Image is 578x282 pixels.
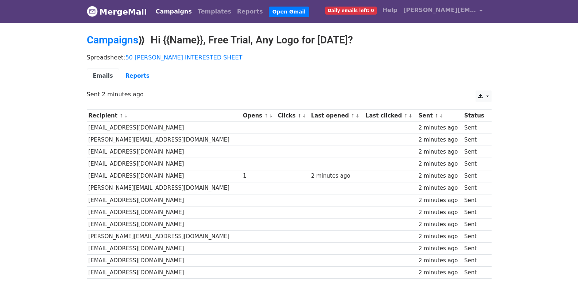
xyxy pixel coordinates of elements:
[87,134,241,146] td: [PERSON_NAME][EMAIL_ADDRESS][DOMAIN_NAME]
[404,113,408,119] a: ↑
[276,110,309,122] th: Clicks
[462,218,488,230] td: Sent
[298,113,302,119] a: ↑
[87,122,241,134] td: [EMAIL_ADDRESS][DOMAIN_NAME]
[87,206,241,218] td: [EMAIL_ADDRESS][DOMAIN_NAME]
[87,90,492,98] p: Sent 2 minutes ago
[462,182,488,194] td: Sent
[462,122,488,134] td: Sent
[195,4,234,19] a: Templates
[87,146,241,158] td: [EMAIL_ADDRESS][DOMAIN_NAME]
[241,110,276,122] th: Opens
[419,269,461,277] div: 2 minutes ago
[356,113,360,119] a: ↓
[380,3,400,18] a: Help
[419,208,461,217] div: 2 minutes ago
[124,113,128,119] a: ↓
[234,4,266,19] a: Reports
[87,231,241,243] td: [PERSON_NAME][EMAIL_ADDRESS][DOMAIN_NAME]
[87,243,241,255] td: [EMAIL_ADDRESS][DOMAIN_NAME]
[87,110,241,122] th: Recipient
[243,172,274,180] div: 1
[419,232,461,241] div: 2 minutes ago
[87,4,147,19] a: MergeMail
[419,256,461,265] div: 2 minutes ago
[325,7,377,15] span: Daily emails left: 0
[269,7,309,17] a: Open Gmail
[87,218,241,230] td: [EMAIL_ADDRESS][DOMAIN_NAME]
[269,113,273,119] a: ↓
[125,54,243,61] a: 50 [PERSON_NAME] INTERESTED SHEET
[419,124,461,132] div: 2 minutes ago
[119,113,123,119] a: ↑
[351,113,355,119] a: ↑
[419,244,461,253] div: 2 minutes ago
[87,54,492,61] p: Spreadsheet:
[87,170,241,182] td: [EMAIL_ADDRESS][DOMAIN_NAME]
[322,3,380,18] a: Daily emails left: 0
[408,113,412,119] a: ↓
[87,6,98,17] img: MergeMail logo
[462,194,488,206] td: Sent
[462,146,488,158] td: Sent
[311,172,362,180] div: 2 minutes ago
[462,255,488,267] td: Sent
[364,110,417,122] th: Last clicked
[462,134,488,146] td: Sent
[302,113,306,119] a: ↓
[462,170,488,182] td: Sent
[87,182,241,194] td: [PERSON_NAME][EMAIL_ADDRESS][DOMAIN_NAME]
[403,6,476,15] span: [PERSON_NAME][EMAIL_ADDRESS][DOMAIN_NAME]
[462,206,488,218] td: Sent
[419,196,461,205] div: 2 minutes ago
[309,110,364,122] th: Last opened
[462,158,488,170] td: Sent
[400,3,486,20] a: [PERSON_NAME][EMAIL_ADDRESS][DOMAIN_NAME]
[87,158,241,170] td: [EMAIL_ADDRESS][DOMAIN_NAME]
[419,172,461,180] div: 2 minutes ago
[419,136,461,144] div: 2 minutes ago
[153,4,195,19] a: Campaigns
[419,184,461,192] div: 2 minutes ago
[439,113,443,119] a: ↓
[419,160,461,168] div: 2 minutes ago
[119,69,156,84] a: Reports
[462,243,488,255] td: Sent
[435,113,439,119] a: ↑
[462,231,488,243] td: Sent
[87,255,241,267] td: [EMAIL_ADDRESS][DOMAIN_NAME]
[87,194,241,206] td: [EMAIL_ADDRESS][DOMAIN_NAME]
[264,113,268,119] a: ↑
[462,110,488,122] th: Status
[87,34,138,46] a: Campaigns
[419,220,461,229] div: 2 minutes ago
[87,267,241,279] td: [EMAIL_ADDRESS][DOMAIN_NAME]
[417,110,462,122] th: Sent
[87,69,119,84] a: Emails
[419,148,461,156] div: 2 minutes ago
[462,267,488,279] td: Sent
[87,34,492,46] h2: ⟫ Hi {{Name}}, Free Trial, Any Logo for [DATE]?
